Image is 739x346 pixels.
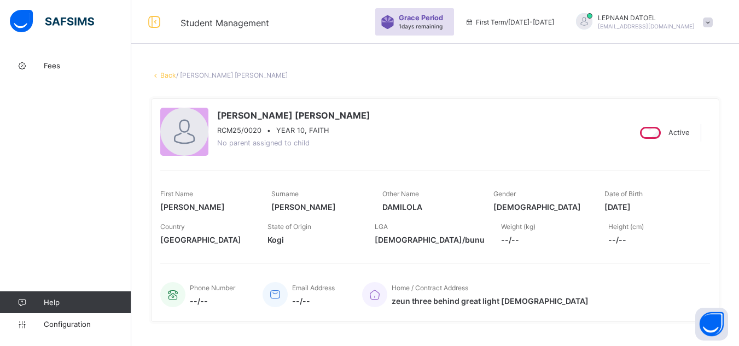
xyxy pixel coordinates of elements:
[160,71,176,79] a: Back
[375,222,388,231] span: LGA
[292,284,335,292] span: Email Address
[465,18,554,26] span: session/term information
[190,284,235,292] span: Phone Number
[598,14,695,22] span: LEPNAAN DATOEL
[399,23,443,30] span: 1 days remaining
[565,13,718,31] div: LEPNAANDATOEL
[598,23,695,30] span: [EMAIL_ADDRESS][DOMAIN_NAME]
[271,190,299,198] span: Surname
[608,222,644,231] span: Height (cm)
[382,202,477,212] span: DAMILOLA
[267,235,358,244] span: Kogi
[501,222,536,231] span: Weight (kg)
[181,17,269,28] span: Student Management
[493,190,516,198] span: Gender
[381,15,394,29] img: sticker-purple.71386a28dfed39d6af7621340158ba97.svg
[392,296,589,306] span: zeun three behind great light [DEMOGRAPHIC_DATA]
[604,202,699,212] span: [DATE]
[217,126,261,134] span: RCM25/0020
[695,308,728,341] button: Open asap
[604,190,643,198] span: Date of Birth
[217,139,310,147] span: No parent assigned to child
[392,284,468,292] span: Home / Contract Address
[160,202,255,212] span: [PERSON_NAME]
[493,202,588,212] span: [DEMOGRAPHIC_DATA]
[190,296,235,306] span: --/--
[176,71,288,79] span: / [PERSON_NAME] [PERSON_NAME]
[10,10,94,33] img: safsims
[276,126,329,134] span: YEAR 10, FAITH
[271,202,366,212] span: [PERSON_NAME]
[160,222,185,231] span: Country
[217,126,370,134] div: •
[160,190,193,198] span: First Name
[375,235,485,244] span: [DEMOGRAPHIC_DATA]/bunu
[160,235,251,244] span: [GEOGRAPHIC_DATA]
[44,61,131,70] span: Fees
[44,298,131,307] span: Help
[668,128,689,137] span: Active
[399,14,443,22] span: Grace Period
[608,235,699,244] span: --/--
[501,235,592,244] span: --/--
[292,296,335,306] span: --/--
[382,190,419,198] span: Other Name
[267,222,311,231] span: State of Origin
[217,110,370,121] span: [PERSON_NAME] [PERSON_NAME]
[44,320,131,329] span: Configuration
